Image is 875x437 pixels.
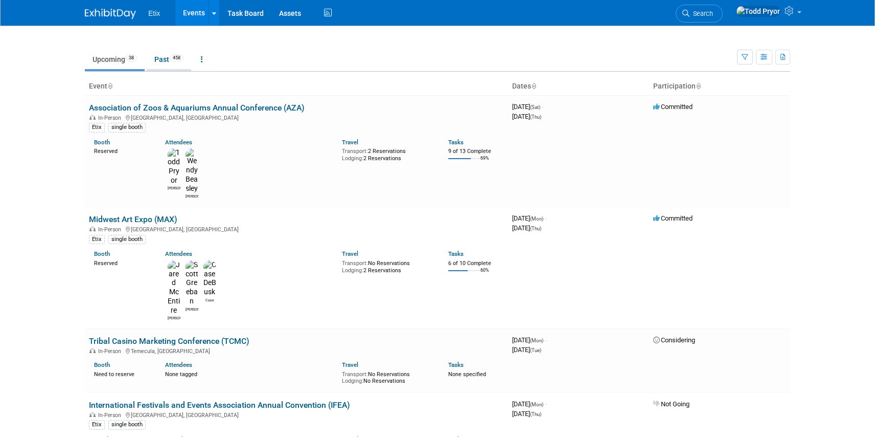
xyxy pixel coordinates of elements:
td: 69% [480,156,489,169]
a: Tasks [448,139,464,146]
a: Midwest Art Expo (MAX) [89,214,177,224]
a: Upcoming38 [85,50,145,69]
span: Search [689,10,713,17]
span: Etix [148,9,160,17]
span: In-Person [98,226,124,233]
a: Sort by Event Name [107,82,112,90]
span: (Thu) [530,226,541,231]
span: (Mon) [530,338,543,343]
a: Booth [94,361,110,368]
img: Todd Pryor [168,148,180,185]
span: Transport: [342,371,368,378]
span: Committed [653,103,693,111]
span: [DATE] [512,224,541,232]
img: In-Person Event [89,412,96,417]
div: Reserved [94,146,150,155]
span: - [542,103,543,111]
div: No Reservations No Reservations [342,369,433,385]
img: Wendy Beasley [186,148,198,193]
a: Sort by Start Date [531,82,536,90]
td: 60% [480,268,489,281]
div: Jared McEntire [168,315,180,321]
span: (Thu) [530,411,541,417]
div: single booth [108,235,146,244]
span: (Mon) [530,402,543,407]
span: None specified [448,371,486,378]
span: [DATE] [512,336,546,344]
div: Reserved [94,258,150,267]
span: [DATE] [512,410,541,418]
span: - [545,214,546,222]
div: Temecula, [GEOGRAPHIC_DATA] [89,346,504,355]
img: Jared McEntire [168,260,180,315]
span: [DATE] [512,103,543,111]
span: In-Person [98,412,124,419]
span: (Tue) [530,347,541,353]
th: Dates [508,78,649,95]
div: Todd Pryor [168,185,180,191]
span: (Sat) [530,104,540,110]
a: Travel [342,250,358,257]
div: Case DeBusk [203,297,216,303]
span: - [545,400,546,408]
div: single booth [108,123,146,132]
span: Lodging: [342,267,363,274]
div: Etix [89,235,105,244]
div: 2 Reservations 2 Reservations [342,146,433,162]
a: Tribal Casino Marketing Conference (TCMC) [89,336,249,346]
a: Booth [94,139,110,146]
div: 6 of 10 Complete [448,260,504,267]
span: Transport: [342,260,368,267]
span: 458 [170,54,183,62]
span: [DATE] [512,400,546,408]
a: Travel [342,361,358,368]
img: Case DeBusk [203,260,216,297]
span: (Mon) [530,216,543,222]
a: Attendees [165,139,192,146]
a: Association of Zoos & Aquariums Annual Conference (AZA) [89,103,305,113]
span: Lodging: [342,155,363,162]
div: Etix [89,123,105,132]
span: [DATE] [512,214,546,222]
div: None tagged [165,369,335,378]
th: Event [85,78,508,95]
a: Attendees [165,361,192,368]
span: - [545,336,546,344]
span: Considering [653,336,695,344]
a: Attendees [165,250,192,257]
div: [GEOGRAPHIC_DATA], [GEOGRAPHIC_DATA] [89,113,504,121]
span: (Thu) [530,114,541,120]
a: Search [676,5,723,23]
span: In-Person [98,115,124,121]
a: Booth [94,250,110,257]
a: Past458 [147,50,191,69]
div: 9 of 13 Complete [448,148,504,155]
img: Todd Pryor [736,6,780,17]
div: [GEOGRAPHIC_DATA], [GEOGRAPHIC_DATA] [89,225,504,233]
span: Transport: [342,148,368,155]
span: Lodging: [342,378,363,384]
div: Need to reserve [94,369,150,378]
span: Not Going [653,400,689,408]
a: Sort by Participation Type [696,82,701,90]
a: Tasks [448,250,464,257]
span: Committed [653,214,693,222]
div: No Reservations 2 Reservations [342,258,433,274]
div: [GEOGRAPHIC_DATA], [GEOGRAPHIC_DATA] [89,410,504,419]
a: International Festivals and Events Association Annual Convention (IFEA) [89,400,350,410]
span: [DATE] [512,113,541,120]
div: Wendy Beasley [186,193,198,199]
img: In-Person Event [89,226,96,231]
span: In-Person [98,348,124,355]
div: Scott Greeban [186,306,198,312]
div: single booth [108,420,146,429]
img: ExhibitDay [85,9,136,19]
img: In-Person Event [89,115,96,120]
span: 38 [126,54,137,62]
img: In-Person Event [89,348,96,353]
span: [DATE] [512,346,541,354]
a: Tasks [448,361,464,368]
th: Participation [649,78,790,95]
a: Travel [342,139,358,146]
img: Scott Greeban [186,260,198,306]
